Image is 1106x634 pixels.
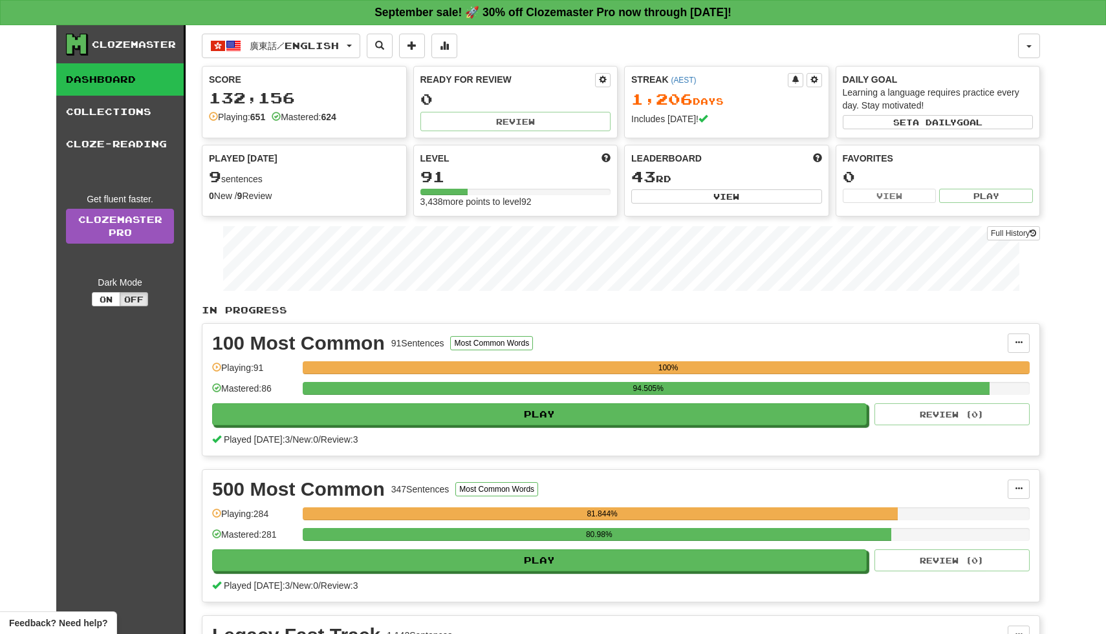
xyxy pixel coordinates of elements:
[321,580,358,591] span: Review: 3
[307,361,1030,374] div: 100%
[307,507,898,520] div: 81.844%
[307,528,891,541] div: 80.98%
[237,191,243,201] strong: 9
[224,434,290,445] span: Played [DATE]: 3
[56,63,184,96] a: Dashboard
[318,580,321,591] span: /
[92,38,176,51] div: Clozemaster
[399,34,425,58] button: Add sentence to collection
[209,90,400,106] div: 132,156
[843,73,1034,86] div: Daily Goal
[450,336,533,350] button: Most Common Words
[420,73,596,86] div: Ready for Review
[813,152,822,165] span: This week in points, UTC
[631,169,822,185] div: rd
[939,189,1033,203] button: Play
[843,189,937,203] button: View
[56,128,184,160] a: Cloze-Reading
[391,337,444,350] div: 91 Sentences
[202,34,360,58] button: 廣東話/English
[212,333,385,353] div: 100 Most Common
[307,382,990,395] div: 94.505%
[209,111,265,123] div: Playing:
[631,90,693,108] span: 1,206
[66,276,174,289] div: Dark Mode
[212,382,296,403] div: Mastered: 86
[913,118,957,127] span: a daily
[250,40,339,51] span: 廣東話 / English
[212,403,867,425] button: Play
[671,76,696,85] a: (AEST)
[209,169,400,185] div: sentences
[290,580,292,591] span: /
[92,292,120,306] button: On
[209,191,214,201] strong: 0
[66,209,174,244] a: ClozemasterPro
[602,152,611,165] span: Score more points to level up
[987,226,1040,240] button: Full History
[420,195,611,208] div: 3,438 more points to level 92
[843,115,1034,129] button: Seta dailygoal
[212,549,867,571] button: Play
[631,73,788,86] div: Streak
[431,34,457,58] button: More stats
[202,304,1040,317] p: In Progress
[66,193,174,206] div: Get fluent faster.
[321,112,336,122] strong: 624
[631,112,822,125] div: Includes [DATE]!
[250,112,265,122] strong: 651
[272,111,336,123] div: Mastered:
[420,169,611,185] div: 91
[631,152,702,165] span: Leaderboard
[212,361,296,383] div: Playing: 91
[631,167,656,185] span: 43
[224,580,290,591] span: Played [DATE]: 3
[367,34,393,58] button: Search sentences
[420,152,450,165] span: Level
[212,528,296,549] div: Mastered: 281
[843,86,1034,112] div: Learning a language requires practice every day. Stay motivated!
[212,480,385,499] div: 500 Most Common
[292,580,318,591] span: New: 0
[212,507,296,529] div: Playing: 284
[874,403,1030,425] button: Review (0)
[56,96,184,128] a: Collections
[631,189,822,204] button: View
[420,91,611,107] div: 0
[290,434,292,445] span: /
[209,189,400,202] div: New / Review
[843,152,1034,165] div: Favorites
[321,434,358,445] span: Review: 3
[292,434,318,445] span: New: 0
[455,482,538,496] button: Most Common Words
[209,167,221,185] span: 9
[209,73,400,86] div: Score
[631,91,822,108] div: Day s
[391,483,450,496] div: 347 Sentences
[120,292,148,306] button: Off
[420,112,611,131] button: Review
[874,549,1030,571] button: Review (0)
[374,6,732,19] strong: September sale! 🚀 30% off Clozemaster Pro now through [DATE]!
[318,434,321,445] span: /
[209,152,277,165] span: Played [DATE]
[9,617,107,629] span: Open feedback widget
[843,169,1034,185] div: 0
